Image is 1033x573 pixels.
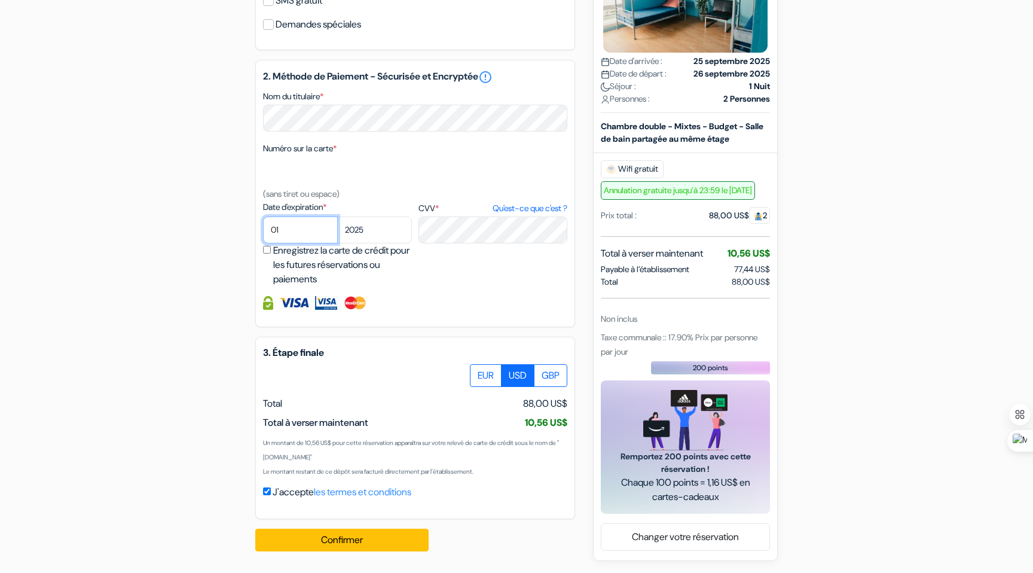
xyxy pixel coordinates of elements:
[263,296,273,310] img: Information de carte de crédit entièrement encryptée et sécurisée
[273,485,411,499] label: J'accepte
[263,188,340,199] small: (sans tiret ou espace)
[601,246,703,261] span: Total à verser maintenant
[749,80,770,93] strong: 1 Nuit
[606,164,616,174] img: free_wifi.svg
[749,207,770,224] span: 2
[601,276,618,288] span: Total
[732,276,770,288] span: 88,00 US$
[601,83,610,92] img: moon.svg
[601,80,636,93] span: Séjour :
[525,416,567,429] span: 10,56 US$
[276,16,361,33] label: Demandes spéciales
[263,397,282,410] span: Total
[315,296,337,310] img: Visa Electron
[601,68,667,80] span: Date de départ :
[601,93,650,105] span: Personnes :
[723,93,770,105] strong: 2 Personnes
[263,347,567,358] h5: 3. Étape finale
[601,526,769,548] a: Changer votre réservation
[493,202,567,215] a: Qu'est-ce que c'est ?
[501,364,534,387] label: USD
[279,296,309,310] img: Visa
[601,263,689,276] span: Payable à l’établissement
[263,468,473,476] small: Le montant restant de ce dépôt sera facturé directement par l'établissement.
[255,529,429,551] button: Confirmer
[263,70,567,84] h5: 2. Méthode de Paiement - Sécurisée et Encryptée
[693,362,728,373] span: 200 points
[314,486,411,498] a: les termes et conditions
[601,57,610,66] img: calendar.svg
[709,209,770,222] div: 88,00 US$
[615,476,756,504] span: Chaque 100 points = 1,16 US$ en cartes-cadeaux
[601,181,755,200] span: Annulation gratuite jusqu’à 23:59 le [DATE]
[478,70,493,84] a: error_outline
[601,209,637,222] div: Prix total :
[601,160,664,178] span: Wifi gratuit
[601,313,770,325] div: Non inclus
[263,439,559,461] small: Un montant de 10,56 US$ pour cette réservation apparaîtra sur votre relevé de carte de crédit sou...
[734,264,770,275] span: 77,44 US$
[343,296,368,310] img: Master Card
[263,90,323,103] label: Nom du titulaire
[601,70,610,79] img: calendar.svg
[470,364,502,387] label: EUR
[754,212,763,221] img: guest.svg
[470,364,567,387] div: Basic radio toggle button group
[263,201,412,214] label: Date d'expiration
[273,243,415,286] label: Enregistrez la carte de crédit pour les futures réservations ou paiements
[263,142,337,155] label: Numéro sur la carte
[418,202,567,215] label: CVV
[601,121,763,144] b: Chambre double - Mixtes - Budget - Salle de bain partagée au même étage
[601,55,662,68] span: Date d'arrivée :
[693,55,770,68] strong: 25 septembre 2025
[601,95,610,104] img: user_icon.svg
[693,68,770,80] strong: 26 septembre 2025
[263,416,368,429] span: Total à verser maintenant
[523,397,567,411] span: 88,00 US$
[534,364,567,387] label: GBP
[728,247,770,260] span: 10,56 US$
[643,390,728,450] img: gift_card_hero_new.png
[601,332,757,357] span: Taxe communale :: 17.90% Prix par personne par jour
[615,450,756,476] span: Remportez 200 points avec cette réservation !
